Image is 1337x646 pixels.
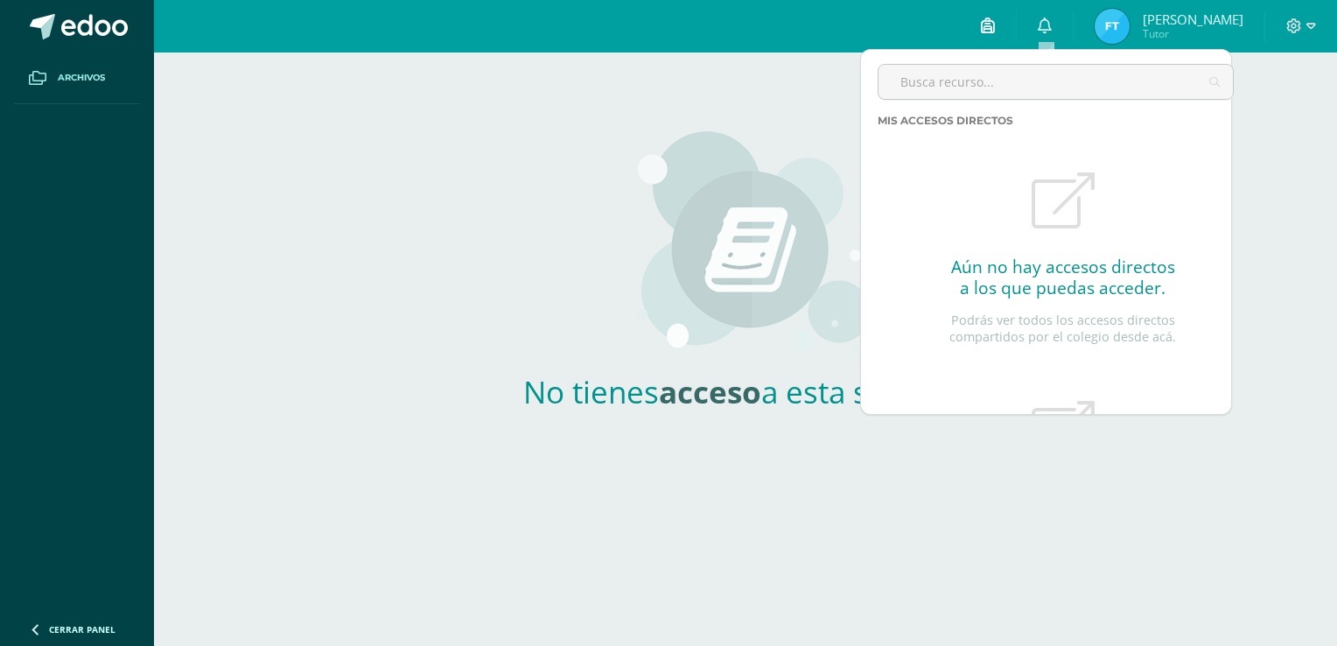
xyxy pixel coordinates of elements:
img: courses_medium.png [622,130,870,357]
p: Podrás ver todos los accesos directos compartidos por el colegio desde acá. [937,312,1189,345]
h2: Aún no hay accesos directos a los que puedas acceder. [951,256,1175,298]
input: Busca recurso... [878,65,1233,99]
span: [PERSON_NAME] [1143,11,1243,28]
span: Archivos [58,71,105,85]
span: Tutor [1143,26,1243,41]
img: 2a918e31a8919171dbdf98851894726c.png [1095,9,1130,44]
span: Mis accesos directos [878,114,1013,127]
span: Cerrar panel [49,623,115,635]
a: Archivos [14,53,140,104]
strong: acceso [659,371,761,412]
h2: No tienes a esta sección. [487,371,1004,412]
